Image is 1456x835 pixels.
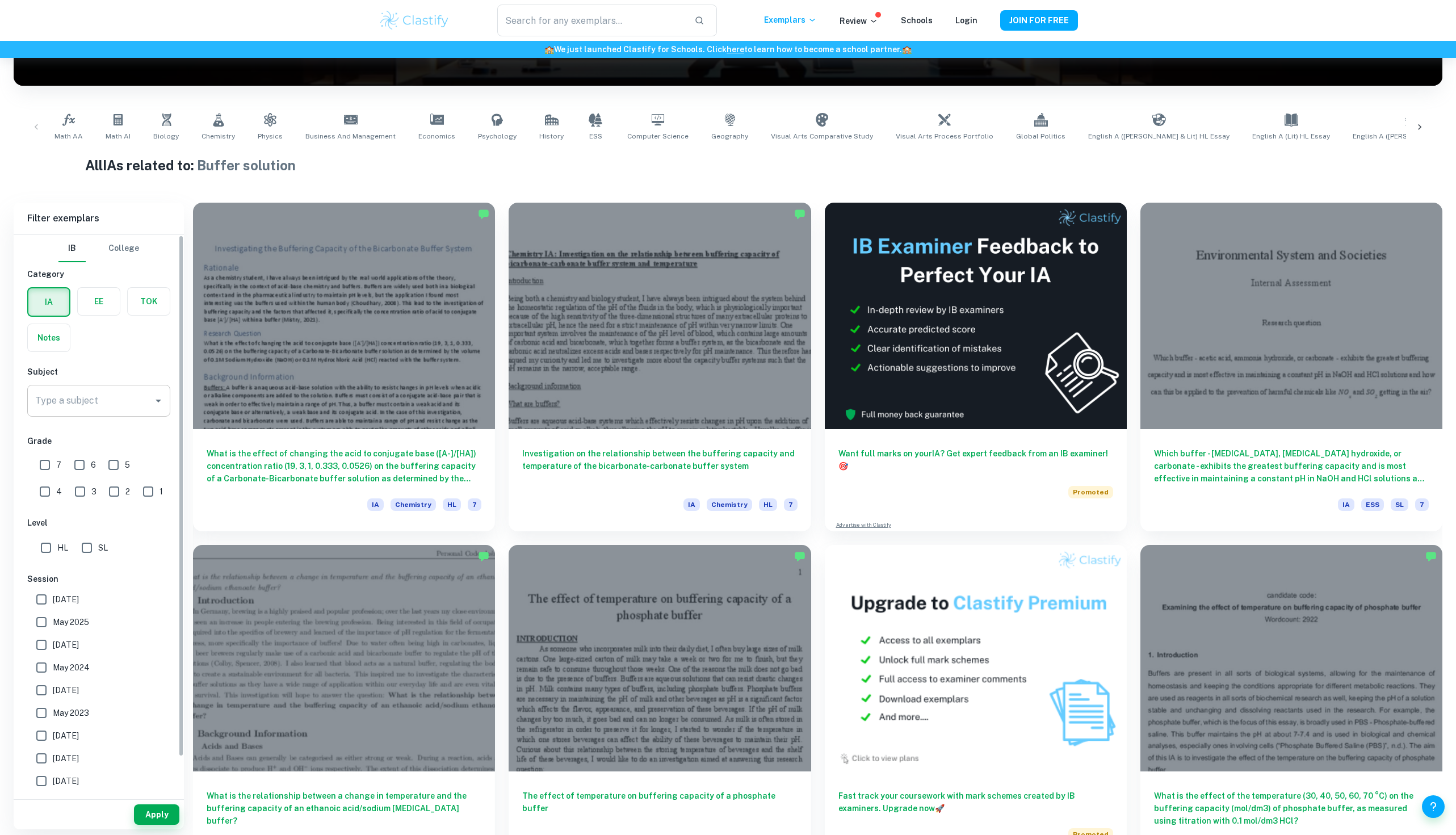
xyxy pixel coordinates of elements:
[197,157,296,173] span: Buffer solution
[794,208,805,220] img: Marked
[759,498,777,511] span: HL
[125,485,130,498] span: 2
[1088,131,1230,141] span: English A ([PERSON_NAME] & Lit) HL Essay
[58,235,86,262] button: IB
[727,45,744,54] a: here
[85,155,1371,175] h1: All IAs related to:
[497,5,685,36] input: Search for any exemplars...
[91,485,96,498] span: 3
[1154,447,1429,485] h6: Which buffer - [MEDICAL_DATA], [MEDICAL_DATA] hydroxide, or carbonate - exhibits the greatest buf...
[522,447,797,485] h6: Investigation on the relationship between the buffering capacity and temperature of the bicarbona...
[1425,551,1437,562] img: Marked
[771,131,873,141] span: Visual Arts Comparative Study
[443,498,461,511] span: HL
[1154,790,1429,827] h6: What is the effect of the temperature (30, 40, 50, 60, 70 °C) on the buffering capacity (mol/dm3)...
[379,9,451,32] img: Clastify logo
[784,498,798,511] span: 7
[202,131,235,141] span: Chemistry
[128,288,170,315] button: TOK
[509,203,811,531] a: Investigation on the relationship between the buffering capacity and temperature of the bicarbona...
[1000,10,1078,31] button: JOIN FOR FREE
[28,288,69,316] button: IA
[1361,498,1384,511] span: ESS
[1415,498,1429,511] span: 7
[53,752,79,765] span: [DATE]
[794,551,805,562] img: Marked
[901,16,933,25] a: Schools
[478,131,517,141] span: Psychology
[589,131,602,141] span: ESS
[711,131,748,141] span: Geography
[838,447,1113,472] h6: Want full marks on your IA ? Get expert feedback from an IB examiner!
[57,542,68,554] span: HL
[54,131,83,141] span: Math AA
[838,461,848,471] span: 🎯
[56,459,61,471] span: 7
[955,16,977,25] a: Login
[27,517,170,529] h6: Level
[840,15,878,27] p: Review
[468,498,481,511] span: 7
[108,235,139,262] button: College
[825,545,1127,771] img: Thumbnail
[367,498,384,511] span: IA
[98,542,108,554] span: SL
[544,45,554,54] span: 🏫
[53,593,79,606] span: [DATE]
[91,459,96,471] span: 6
[896,131,993,141] span: Visual Arts Process Portfolio
[825,203,1127,429] img: Thumbnail
[627,131,689,141] span: Computer Science
[707,498,752,511] span: Chemistry
[193,203,495,531] a: What is the effect of changing the acid to conjugate base ([A-]/[HA]) concentration ratio (19, 3,...
[539,131,564,141] span: History
[836,521,891,529] a: Advertise with Clastify
[838,790,1113,815] h6: Fast track your coursework with mark schemes created by IB examiners. Upgrade now
[1338,498,1354,511] span: IA
[150,393,166,409] button: Open
[207,790,481,827] h6: What is the relationship between a change in temperature and the buffering capacity of an ethanoi...
[391,498,436,511] span: Chemistry
[207,447,481,485] h6: What is the effect of changing the acid to conjugate base ([A-]/[HA]) concentration ratio (19, 3,...
[53,639,79,651] span: [DATE]
[27,435,170,447] h6: Grade
[764,14,817,26] p: Exemplars
[902,45,912,54] span: 🏫
[28,324,70,351] button: Notes
[53,707,89,719] span: May 2023
[153,131,179,141] span: Biology
[27,268,170,280] h6: Category
[14,203,184,234] h6: Filter exemplars
[2,43,1454,56] h6: We just launched Clastify for Schools. Click to learn how to become a school partner.
[134,804,179,825] button: Apply
[825,203,1127,531] a: Want full marks on yourIA? Get expert feedback from an IB examiner!PromotedAdvertise with Clastify
[27,366,170,378] h6: Subject
[478,208,489,220] img: Marked
[1252,131,1330,141] span: English A (Lit) HL Essay
[53,775,79,787] span: [DATE]
[160,485,163,498] span: 1
[78,288,120,315] button: EE
[1422,795,1445,818] button: Help and Feedback
[305,131,396,141] span: Business and Management
[1140,203,1442,531] a: Which buffer - [MEDICAL_DATA], [MEDICAL_DATA] hydroxide, or carbonate - exhibits the greatest buf...
[53,661,90,674] span: May 2024
[522,790,797,827] h6: The effect of temperature on buffering capacity of a phosphate buffer
[125,459,130,471] span: 5
[106,131,131,141] span: Math AI
[27,573,170,585] h6: Session
[1391,498,1408,511] span: SL
[53,729,79,742] span: [DATE]
[1016,131,1065,141] span: Global Politics
[53,684,79,696] span: [DATE]
[478,551,489,562] img: Marked
[258,131,283,141] span: Physics
[935,804,945,813] span: 🚀
[53,616,89,628] span: May 2025
[58,235,139,262] div: Filter type choice
[56,485,62,498] span: 4
[1068,486,1113,498] span: Promoted
[683,498,700,511] span: IA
